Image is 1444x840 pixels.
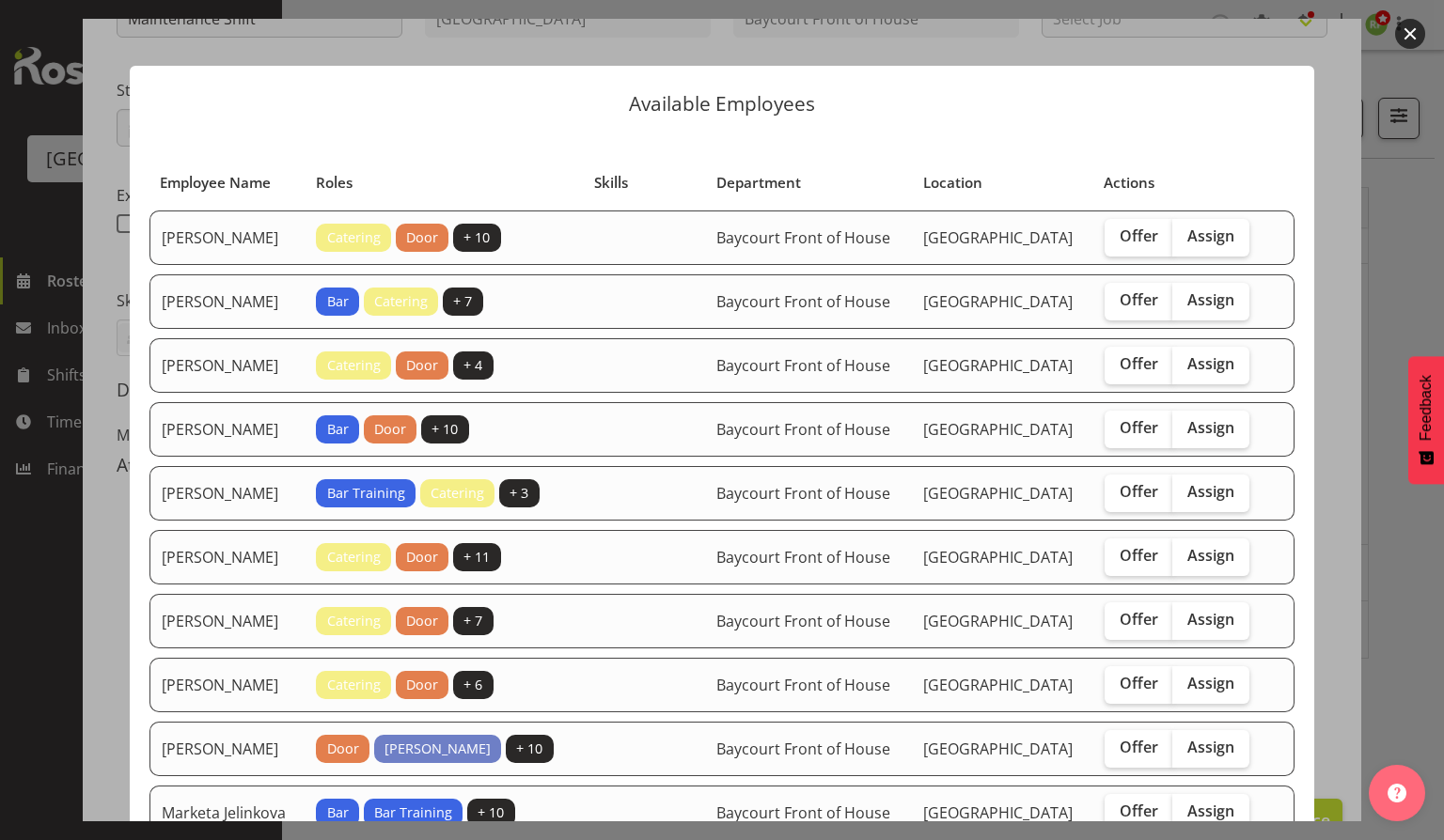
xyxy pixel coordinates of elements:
[431,483,484,504] span: Catering
[327,483,405,504] span: Bar Training
[406,611,438,631] span: Door
[463,675,482,695] span: + 6
[149,658,305,712] td: [PERSON_NAME]
[923,419,1073,440] span: [GEOGRAPHIC_DATA]
[716,547,890,568] span: Baycourt Front of House
[327,291,349,312] span: Bar
[1418,375,1435,441] span: Feedback
[923,172,982,194] span: Location
[1104,172,1154,194] span: Actions
[923,802,1073,823] span: [GEOGRAPHIC_DATA]
[1120,418,1158,437] span: Offer
[149,210,305,265] td: [PERSON_NAME]
[374,291,428,312] span: Catering
[463,355,482,376] span: + 4
[406,227,438,248] span: Door
[1120,546,1158,565] span: Offer
[327,227,381,248] span: Catering
[1120,354,1158,373] span: Offer
[327,355,381,376] span: Catering
[327,611,381,631] span: Catering
[1120,738,1158,756] span: Offer
[1187,418,1234,437] span: Assign
[923,355,1073,376] span: [GEOGRAPHIC_DATA]
[923,611,1073,631] span: [GEOGRAPHIC_DATA]
[923,675,1073,695] span: [GEOGRAPHIC_DATA]
[149,338,305,393] td: [PERSON_NAME]
[374,419,406,440] span: Door
[716,227,890,248] span: Baycourt Front of House
[149,722,305,776] td: [PERSON_NAME]
[1187,738,1234,756] span: Assign
[1120,674,1158,692] span: Offer
[149,402,305,457] td: [PERSON_NAME]
[432,419,458,440] span: + 10
[316,172,353,194] span: Roles
[716,675,890,695] span: Baycourt Front of House
[1408,356,1444,484] button: Feedback - Show survey
[327,802,349,823] span: Bar
[327,675,381,695] span: Catering
[716,611,890,631] span: Baycourt Front of House
[923,483,1073,504] span: [GEOGRAPHIC_DATA]
[1187,674,1234,692] span: Assign
[1187,610,1234,629] span: Assign
[327,419,349,440] span: Bar
[149,530,305,584] td: [PERSON_NAME]
[716,355,890,376] span: Baycourt Front of House
[923,227,1073,248] span: [GEOGRAPHIC_DATA]
[510,483,528,504] span: + 3
[716,739,890,759] span: Baycourt Front of House
[327,547,381,568] span: Catering
[1187,354,1234,373] span: Assign
[1187,482,1234,501] span: Assign
[406,547,438,568] span: Door
[149,274,305,329] td: [PERSON_NAME]
[406,675,438,695] span: Door
[1187,801,1234,820] span: Assign
[1120,610,1158,629] span: Offer
[1120,226,1158,245] span: Offer
[160,172,271,194] span: Employee Name
[327,739,359,759] span: Door
[385,739,491,759] span: [PERSON_NAME]
[463,227,490,248] span: + 10
[594,172,628,194] span: Skills
[149,466,305,521] td: [PERSON_NAME]
[716,291,890,312] span: Baycourt Front of House
[149,94,1295,114] p: Available Employees
[516,739,542,759] span: + 10
[463,611,482,631] span: + 7
[149,594,305,648] td: [PERSON_NAME]
[149,786,305,840] td: Marketa Jelinkova
[923,547,1073,568] span: [GEOGRAPHIC_DATA]
[1120,290,1158,309] span: Offer
[1187,226,1234,245] span: Assign
[1187,546,1234,565] span: Assign
[716,483,890,504] span: Baycourt Front of House
[1120,801,1158,820] span: Offer
[1388,784,1406,802] img: help-xxl-2.png
[716,802,890,823] span: Baycourt Front of House
[406,355,438,376] span: Door
[374,802,452,823] span: Bar Training
[478,802,504,823] span: + 10
[923,291,1073,312] span: [GEOGRAPHIC_DATA]
[716,419,890,440] span: Baycourt Front of House
[453,291,472,312] span: + 7
[1120,482,1158,501] span: Offer
[1187,290,1234,309] span: Assign
[463,547,490,568] span: + 11
[923,739,1073,759] span: [GEOGRAPHIC_DATA]
[716,172,801,194] span: Department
